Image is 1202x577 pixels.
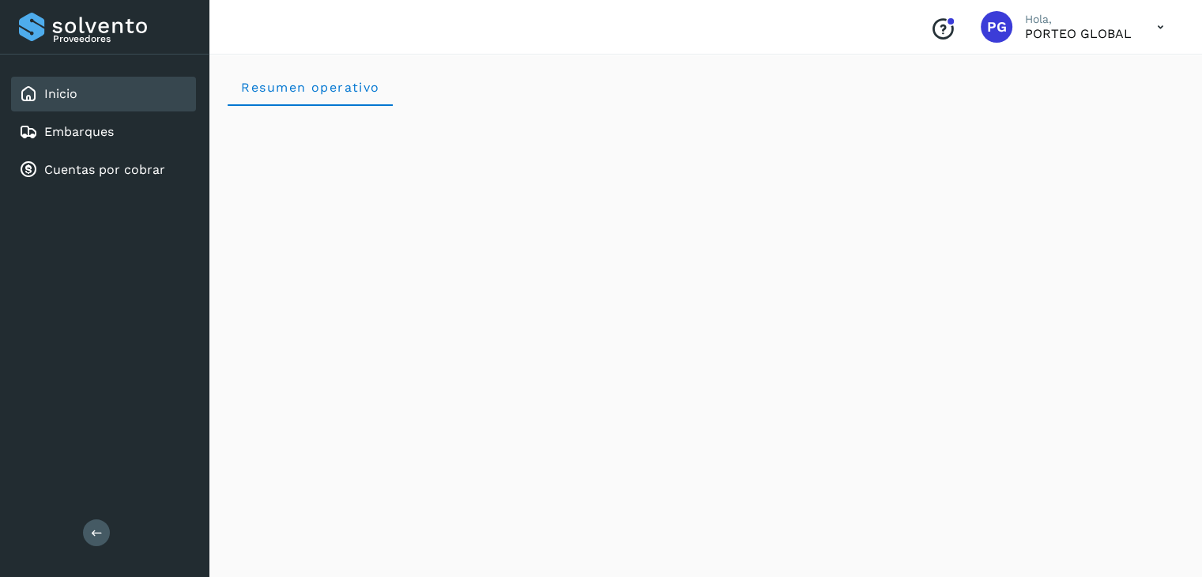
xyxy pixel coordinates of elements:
p: PORTEO GLOBAL [1025,26,1132,41]
p: Proveedores [53,33,190,44]
a: Embarques [44,124,114,139]
a: Inicio [44,86,77,101]
div: Inicio [11,77,196,111]
span: Resumen operativo [240,80,380,95]
div: Cuentas por cobrar [11,153,196,187]
p: Hola, [1025,13,1132,26]
a: Cuentas por cobrar [44,162,165,177]
div: Embarques [11,115,196,149]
